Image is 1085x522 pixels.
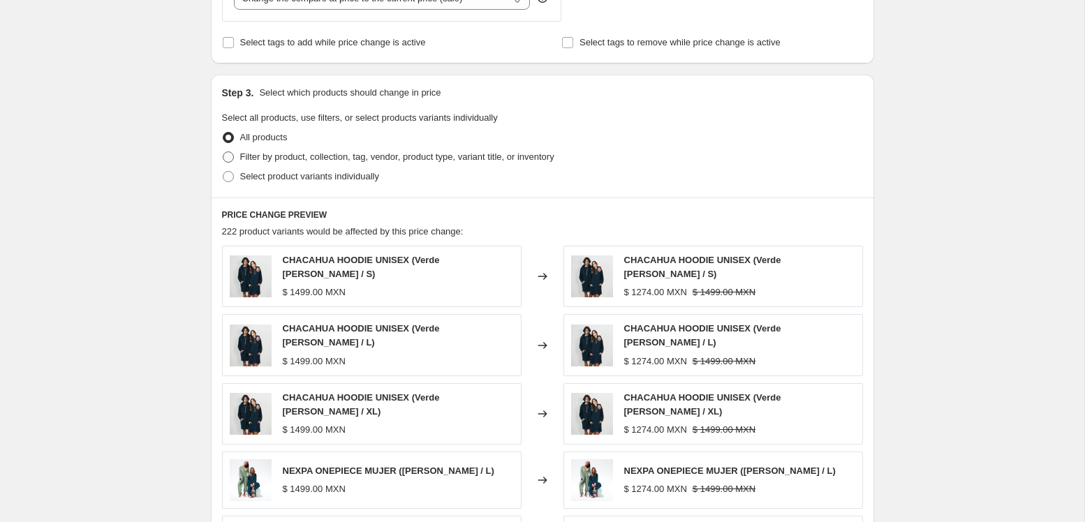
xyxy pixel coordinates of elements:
[230,459,272,501] img: OnepieceM1_80x.jpg
[240,171,379,181] span: Select product variants individually
[240,37,426,47] span: Select tags to add while price change is active
[624,323,781,348] span: CHACAHUA HOODIE UNISEX (Verde [PERSON_NAME] / L)
[283,465,494,476] span: NEXPA ONEPIECE MUJER ([PERSON_NAME] / L)
[693,484,755,494] span: $ 1499.00 MXN
[693,356,755,366] span: $ 1499.00 MXN
[283,424,346,435] span: $ 1499.00 MXN
[222,209,863,221] h6: PRICE CHANGE PREVIEW
[230,393,272,435] img: HoodieBM5_80x.jpg
[624,392,781,417] span: CHACAHUA HOODIE UNISEX (Verde [PERSON_NAME] / XL)
[222,112,498,123] span: Select all products, use filters, or select products variants individually
[240,132,288,142] span: All products
[571,459,613,501] img: OnepieceM1_80x.jpg
[624,356,687,366] span: $ 1274.00 MXN
[571,255,613,297] img: HoodieBM5_80x.jpg
[283,287,346,297] span: $ 1499.00 MXN
[283,392,440,417] span: CHACAHUA HOODIE UNISEX (Verde [PERSON_NAME] / XL)
[283,356,346,366] span: $ 1499.00 MXN
[283,255,440,279] span: CHACAHUA HOODIE UNISEX (Verde [PERSON_NAME] / S)
[624,287,687,297] span: $ 1274.00 MXN
[259,86,441,100] p: Select which products should change in price
[624,255,781,279] span: CHACAHUA HOODIE UNISEX (Verde [PERSON_NAME] / S)
[624,484,687,494] span: $ 1274.00 MXN
[580,37,781,47] span: Select tags to remove while price change is active
[222,226,464,237] span: 222 product variants would be affected by this price change:
[222,86,254,100] h2: Step 3.
[624,465,836,476] span: NEXPA ONEPIECE MUJER ([PERSON_NAME] / L)
[624,424,687,435] span: $ 1274.00 MXN
[230,255,272,297] img: HoodieBM5_80x.jpg
[283,484,346,494] span: $ 1499.00 MXN
[693,424,755,435] span: $ 1499.00 MXN
[240,151,554,162] span: Filter by product, collection, tag, vendor, product type, variant title, or inventory
[571,393,613,435] img: HoodieBM5_80x.jpg
[693,287,755,297] span: $ 1499.00 MXN
[230,325,272,366] img: HoodieBM5_80x.jpg
[571,325,613,366] img: HoodieBM5_80x.jpg
[283,323,440,348] span: CHACAHUA HOODIE UNISEX (Verde [PERSON_NAME] / L)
